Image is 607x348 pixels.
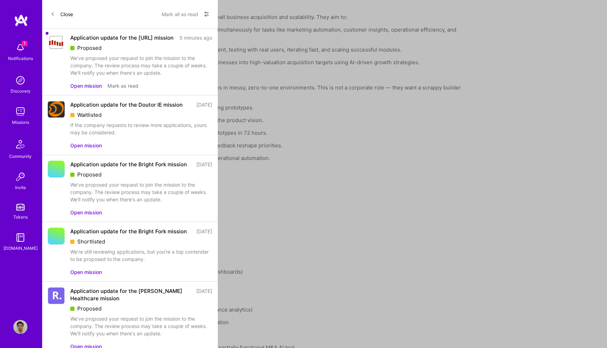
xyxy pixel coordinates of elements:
[13,213,28,221] div: Tokens
[70,305,212,312] div: Proposed
[13,320,27,334] img: User Avatar
[196,101,212,108] div: [DATE]
[70,44,212,52] div: Proposed
[13,170,27,184] img: Invite
[70,142,102,149] button: Open mission
[70,54,212,76] div: We've proposed your request to join the mission to the company. The review process may take a cou...
[15,184,26,191] div: Invite
[13,105,27,119] img: teamwork
[70,111,212,119] div: Waitlisted
[162,8,198,20] button: Mark all as read
[9,153,32,160] div: Community
[48,35,65,50] img: Company Logo
[70,34,174,41] div: Application update for the [URL] mission
[196,228,212,235] div: [DATE]
[70,315,212,337] div: We've proposed your request to join the mission to the company. The review process may take a cou...
[12,320,29,334] a: User Avatar
[70,101,183,108] div: Application update for the Doutor IE mission
[12,136,29,153] img: Community
[70,82,102,89] button: Open mission
[70,209,102,216] button: Open mission
[107,82,138,89] button: Mark as read
[70,161,187,168] div: Application update for the Bright Fork mission
[13,73,27,87] img: discovery
[70,228,187,235] div: Application update for the Bright Fork mission
[12,119,29,126] div: Missions
[4,245,38,252] div: [DOMAIN_NAME]
[51,8,73,20] button: Close
[48,287,65,304] img: Company Logo
[70,248,212,263] div: We're still reviewing applications, but you're a top contender to be proposed to the company.
[70,238,212,245] div: Shortlisted
[11,87,31,95] div: Discovery
[70,287,192,302] div: Application update for the [PERSON_NAME] Healthcare mission
[16,204,25,210] img: tokens
[70,181,212,203] div: We've proposed your request to join the mission to the company. The review process may take a cou...
[180,34,212,41] div: 5 minutes ago
[70,268,102,276] button: Open mission
[14,14,28,27] img: logo
[70,121,212,136] div: If the company requests to review more applications, yours may be considered.
[196,287,212,302] div: [DATE]
[48,101,65,118] img: Company Logo
[13,230,27,245] img: guide book
[70,171,212,178] div: Proposed
[196,161,212,168] div: [DATE]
